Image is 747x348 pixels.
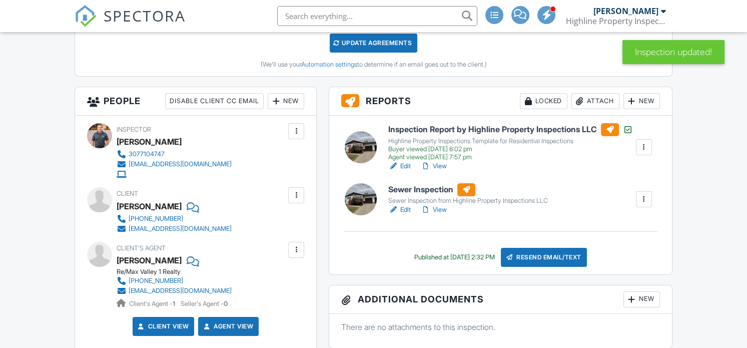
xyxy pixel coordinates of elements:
span: Client's Agent - [129,300,177,307]
div: [EMAIL_ADDRESS][DOMAIN_NAME] [129,160,232,168]
a: [EMAIL_ADDRESS][DOMAIN_NAME] [117,159,232,169]
div: New [623,93,660,109]
h3: Additional Documents [329,285,672,314]
div: Highline Property Inspections Template for Residential Inspections [388,137,633,145]
a: Inspection Report by Highline Property Inspections LLC Highline Property Inspections Template for... [388,123,633,161]
input: Search everything... [277,6,477,26]
div: [PHONE_NUMBER] [129,215,183,223]
a: Edit [388,161,411,171]
a: Sewer Inspection Sewer Inspection from Highline Property Inspections LLC [388,183,548,205]
div: [PERSON_NAME] [593,6,658,16]
a: [EMAIL_ADDRESS][DOMAIN_NAME] [117,286,232,296]
div: [EMAIL_ADDRESS][DOMAIN_NAME] [129,225,232,233]
span: Client's Agent [117,244,166,252]
div: [PERSON_NAME] [117,134,182,149]
a: 3077104747 [117,149,232,159]
div: (We'll use your to determine if an email goes out to the client.) [83,61,664,69]
div: [PHONE_NUMBER] [129,277,183,285]
strong: 1 [173,300,175,307]
h3: Reports [329,87,672,116]
div: New [268,93,304,109]
h3: People [75,87,316,116]
div: 3077104747 [129,150,165,158]
div: Update Agreements [330,34,417,53]
h6: Sewer Inspection [388,183,548,196]
div: Published at [DATE] 2:32 PM [414,253,495,261]
div: [PERSON_NAME] [117,199,182,214]
a: [PHONE_NUMBER] [117,214,232,224]
div: Agent viewed [DATE] 7:57 pm [388,153,633,161]
a: [EMAIL_ADDRESS][DOMAIN_NAME] [117,224,232,234]
a: [PHONE_NUMBER] [117,276,232,286]
div: Locked [520,93,567,109]
a: Automation settings [301,61,357,68]
div: Sewer Inspection from Highline Property Inspections LLC [388,197,548,205]
h6: Inspection Report by Highline Property Inspections LLC [388,123,633,136]
a: Edit [388,205,411,215]
div: Re/Max Valley 1 Realty [117,268,240,276]
strong: 0 [224,300,228,307]
div: New [623,291,660,307]
a: View [421,161,447,171]
span: SPECTORA [104,5,186,26]
span: Client [117,190,138,197]
a: Agent View [202,321,253,331]
p: There are no attachments to this inspection. [341,321,660,332]
div: Resend Email/Text [501,248,587,267]
div: This inspection's service was changed at 5:10AM on 8/28. Would you like to update your agreement(... [75,7,671,76]
div: Buyer viewed [DATE] 6:02 pm [388,145,633,153]
div: [EMAIL_ADDRESS][DOMAIN_NAME] [129,287,232,295]
a: [PERSON_NAME] [117,253,182,268]
div: Highline Property Inspections [566,16,666,26]
a: View [421,205,447,215]
span: Seller's Agent - [181,300,228,307]
div: Disable Client CC Email [165,93,264,109]
div: Inspection updated! [622,40,724,64]
a: SPECTORA [75,14,186,35]
img: The Best Home Inspection Software - Spectora [75,5,97,27]
div: Attach [571,93,619,109]
span: Inspector [117,126,151,133]
a: Client View [136,321,189,331]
